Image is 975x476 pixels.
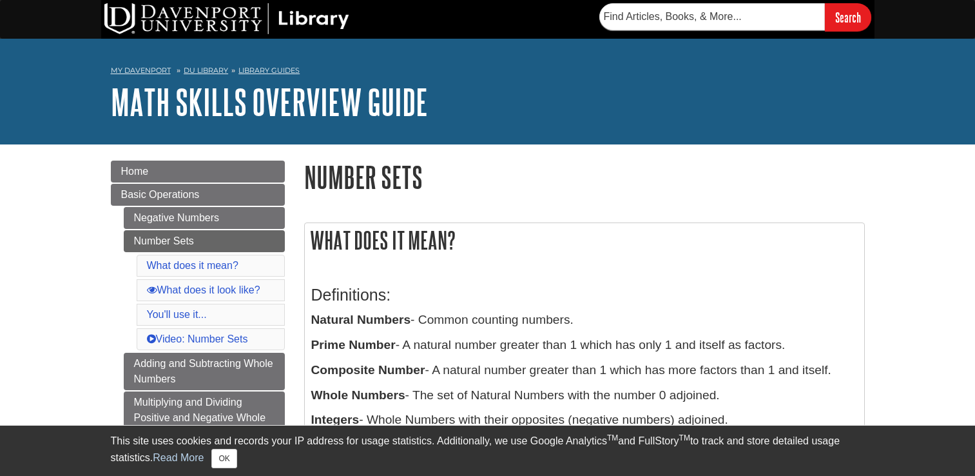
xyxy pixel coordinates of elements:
[111,82,428,122] a: Math Skills Overview Guide
[147,284,260,295] a: What does it look like?
[104,3,349,34] img: DU Library
[124,207,285,229] a: Negative Numbers
[311,336,858,355] p: - A natural number greater than 1 which has only 1 and itself as factors.
[121,166,149,177] span: Home
[124,230,285,252] a: Number Sets
[311,313,411,326] b: Natural Numbers
[599,3,825,30] input: Find Articles, Books, & More...
[305,223,864,257] h2: What does it mean?
[311,386,858,405] p: - The set of Natural Numbers with the number 0 adjoined.
[679,433,690,442] sup: TM
[111,65,171,76] a: My Davenport
[607,433,618,442] sup: TM
[153,452,204,463] a: Read More
[111,184,285,206] a: Basic Operations
[304,161,865,193] h1: Number Sets
[311,311,858,330] p: - Common counting numbers.
[111,161,285,183] a: Home
[311,361,858,380] p: - A natural number greater than 1 which has more factors than 1 and itself.
[311,286,858,304] h3: Definitions:
[124,392,285,444] a: Multiplying and Dividing Positive and Negative Whole Numbers
[111,62,865,83] nav: breadcrumb
[121,189,200,200] span: Basic Operations
[311,388,405,402] b: Whole Numbers
[147,309,207,320] a: You'll use it...
[184,66,228,75] a: DU Library
[825,3,871,31] input: Search
[311,363,425,377] b: Composite Number
[211,449,237,468] button: Close
[147,260,238,271] a: What does it mean?
[311,338,396,352] b: Prime Number
[238,66,300,75] a: Library Guides
[311,413,360,426] b: Integers
[124,353,285,390] a: Adding and Subtracting Whole Numbers
[147,333,248,344] a: Video: Number Sets
[311,411,858,430] p: - Whole Numbers with their opposites (negative numbers) adjoined.
[111,433,865,468] div: This site uses cookies and records your IP address for usage statistics. Additionally, we use Goo...
[599,3,871,31] form: Searches DU Library's articles, books, and more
